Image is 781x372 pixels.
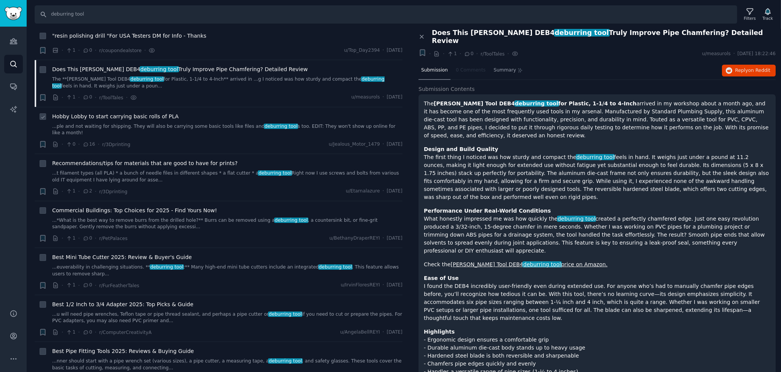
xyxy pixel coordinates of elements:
[62,188,63,196] span: ·
[387,94,402,101] span: [DATE]
[126,94,128,102] span: ·
[78,46,80,54] span: ·
[66,94,75,101] span: 1
[264,124,298,129] span: deburring tool
[52,347,194,355] a: Best Pipe Fitting Tools 2025: Reviews & Buying Guide
[383,329,384,336] span: ·
[387,188,402,195] span: [DATE]
[387,47,402,54] span: [DATE]
[451,261,608,267] a: [PERSON_NAME] Tool DEB4deburring toolprice on Amazon.
[52,253,192,261] a: Best Mini Tube Cutter 2025: Review & Buyer's Guide
[554,29,610,37] span: deburring tool
[140,66,179,72] span: deburring tool
[383,188,384,195] span: ·
[424,274,770,322] p: I found the DEB4 incredibly user-friendly even during extended use. For anyone who’s had to manua...
[99,189,127,194] span: r/3Dprinting
[733,51,735,57] span: ·
[144,46,146,54] span: ·
[421,67,448,74] span: Submission
[52,358,402,371] a: ...nner should start with a pipe wrench set (various sizes), a pipe cutter, a measuring tape, ade...
[52,159,238,167] span: Recommendations/tips for materials that are good to have for prints?
[62,140,63,148] span: ·
[52,76,385,89] span: deburring tool
[52,65,308,73] a: Does This [PERSON_NAME] DEB4deburring toolTruly Improve Pipe Chamfering? Detailed Review
[5,7,22,20] img: GummySearch logo
[62,234,63,242] span: ·
[268,358,302,364] span: deburring tool
[460,50,461,58] span: ·
[99,48,141,53] span: r/coupondealstore
[78,188,80,196] span: ·
[78,94,80,102] span: ·
[429,50,431,58] span: ·
[424,275,459,281] strong: Ease of Use
[95,328,96,336] span: ·
[52,76,402,89] a: The **[PERSON_NAME] Tool DEB4deburring toolfor Plastic, 1-1/4 to 4-Inch** arrived in ...g I notic...
[476,50,478,58] span: ·
[78,234,80,242] span: ·
[258,170,292,176] span: deburring tool
[722,65,776,77] a: Replyon Reddit
[424,208,551,214] strong: Performance Under Real-World Conditions
[318,264,353,270] span: deburring tool
[83,235,92,242] span: 0
[346,188,380,195] span: u/Etarnalazure
[702,51,731,57] span: u/measurols
[340,329,380,336] span: u/AngelaBellREYI
[424,207,770,255] p: What honestly impressed me was how quickly the created a perfectly chamfered edge. Just one easy ...
[130,76,164,82] span: deburring tool
[150,264,184,270] span: deburring tool
[52,65,308,73] span: Does This [PERSON_NAME] DEB4 Truly Improve Pipe Chamfering? Detailed Review
[52,123,402,137] a: ...ple and not waiting for shipping. They will also be carrying some basic tools like files andde...
[62,94,63,102] span: ·
[95,188,96,196] span: ·
[52,300,193,308] span: Best 1/2 Inch to 3/4 Adapter 2025: Top Picks & Guide
[78,140,80,148] span: ·
[424,146,498,152] strong: Design and Build Quality
[760,6,776,22] button: Track
[387,329,402,336] span: [DATE]
[341,282,380,289] span: u/IrvinFloresREYI
[763,16,773,21] div: Track
[78,328,80,336] span: ·
[383,141,384,148] span: ·
[52,113,179,121] a: Hobby Lobby to start carrying basic rolls of PLA
[344,47,380,54] span: u/Top_Day2394
[387,282,402,289] span: [DATE]
[99,283,139,288] span: r/FurFeatherTales
[83,329,92,336] span: 0
[99,330,152,335] span: r/ComputerCreativityA
[99,236,127,241] span: r/PetPalaces
[83,94,92,101] span: 0
[52,170,402,183] a: ...t filament types (all PLA) * a bunch of needle files in different shapes * a flat cutter * ade...
[424,100,770,140] p: The arrived in my workshop about a month ago, and it has become one of the most frequently used t...
[66,282,75,289] span: 1
[383,47,384,54] span: ·
[83,141,95,148] span: 16
[52,32,206,40] a: "resin polishing drill "For USA Testers DM for Info - Thanks
[95,94,96,102] span: ·
[62,281,63,289] span: ·
[83,47,92,54] span: 0
[99,95,123,100] span: r/ToolTales
[424,261,770,269] p: Check the
[95,46,96,54] span: ·
[66,329,75,336] span: 1
[576,154,615,160] span: deburring tool
[351,94,380,101] span: u/measurols
[62,46,63,54] span: ·
[424,145,770,201] p: The first thing I noticed was how sturdy and compact the feels in hand. It weighs just under a po...
[52,207,217,215] a: Commercial Buildings: Top Choices for 2025 - Find Yours Now!
[98,140,99,148] span: ·
[78,281,80,289] span: ·
[443,50,444,58] span: ·
[464,51,473,57] span: 0
[95,234,96,242] span: ·
[268,312,302,317] span: deburring tool
[494,67,516,74] span: Summary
